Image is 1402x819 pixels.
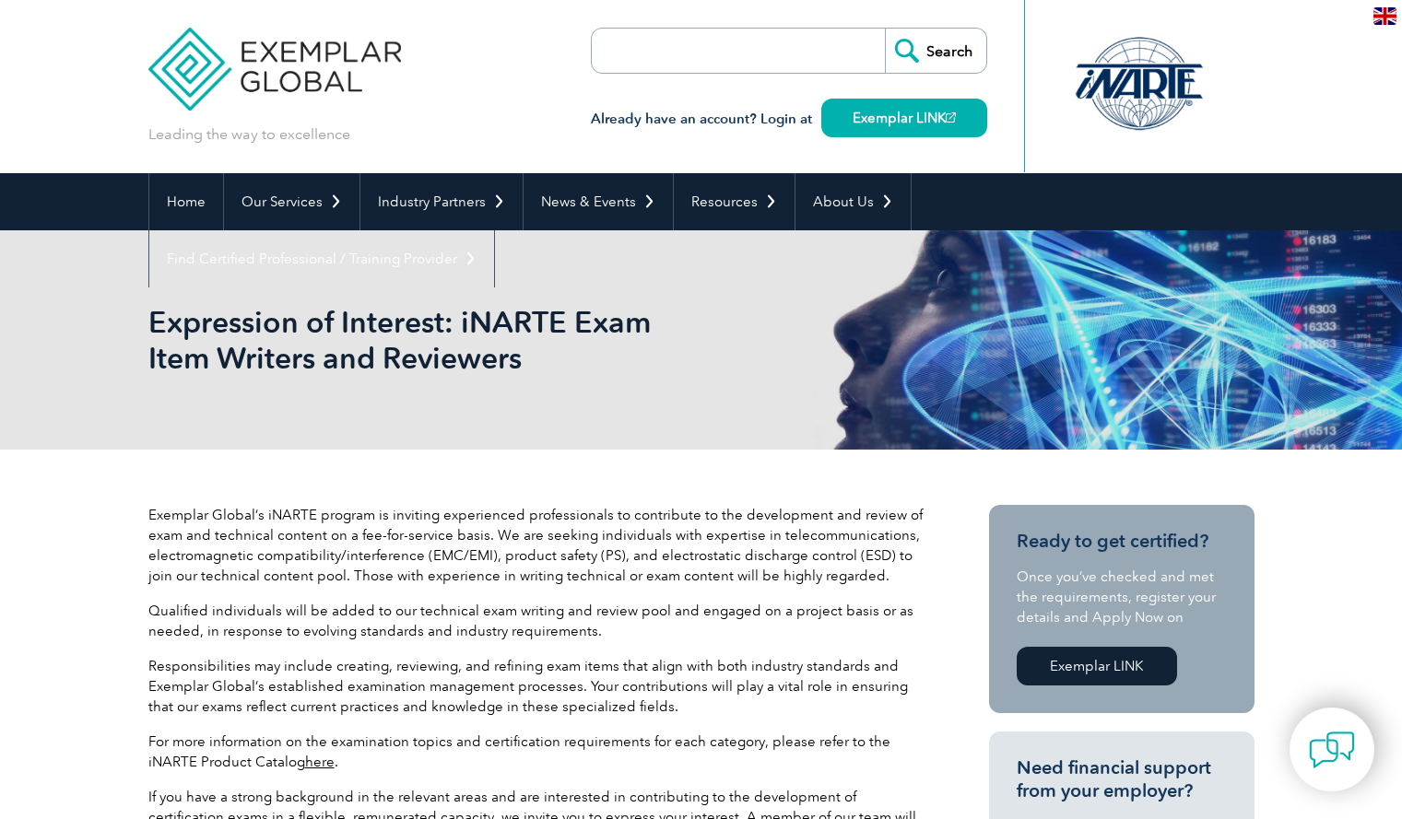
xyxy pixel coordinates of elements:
p: Exemplar Global’s iNARTE program is inviting experienced professionals to contribute to the devel... [148,505,923,586]
h3: Already have an account? Login at [591,108,987,131]
p: Qualified individuals will be added to our technical exam writing and review pool and engaged on ... [148,601,923,641]
a: Industry Partners [360,173,523,230]
a: Exemplar LINK [1017,647,1177,685]
p: Responsibilities may include creating, reviewing, and refining exam items that align with both in... [148,656,923,717]
img: open_square.png [946,112,956,123]
p: Leading the way to excellence [148,124,350,145]
img: en [1373,7,1396,25]
a: Our Services [224,173,359,230]
img: contact-chat.png [1309,727,1355,773]
p: Once you’ve checked and met the requirements, register your details and Apply Now on [1017,567,1227,627]
p: For more information on the examination topics and certification requirements for each category, ... [148,731,923,772]
a: Exemplar LINK [821,99,987,137]
a: here [305,754,335,770]
a: Resources [674,173,795,230]
a: Home [149,173,223,230]
h3: Ready to get certified? [1017,530,1227,553]
a: About Us [795,173,911,230]
h3: Need financial support from your employer? [1017,756,1227,802]
a: News & Events [524,173,673,230]
a: Find Certified Professional / Training Provider [149,230,494,287]
h1: Expression of Interest: iNARTE Exam Item Writers and Reviewers [148,304,856,376]
input: Search [885,29,986,73]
